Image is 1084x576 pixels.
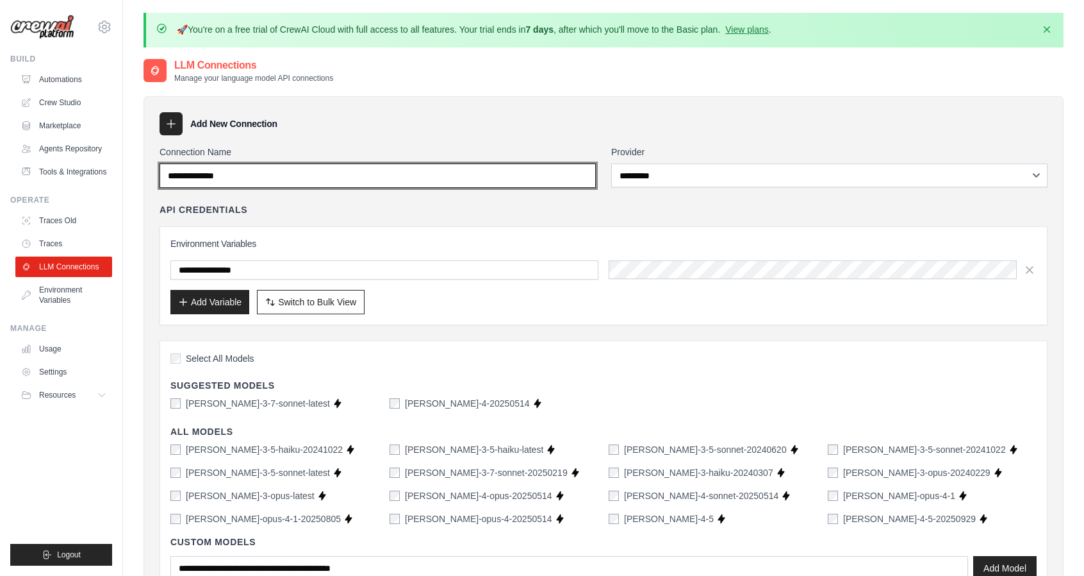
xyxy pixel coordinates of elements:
input: claude-3-7-sonnet-latest [170,398,181,409]
label: claude-sonnet-4-20250514 [405,397,530,410]
input: Select All Models [170,353,181,364]
a: Crew Studio [15,92,112,113]
a: Traces [15,233,112,254]
h4: Suggested Models [170,379,1037,392]
h3: Environment Variables [170,237,1037,250]
a: Automations [15,69,112,90]
input: claude-opus-4-20250514 [390,514,400,524]
h3: Add New Connection [190,117,277,130]
label: Provider [611,146,1047,158]
label: claude-3-5-sonnet-latest [186,466,330,479]
label: claude-opus-4-20250514 [405,512,552,525]
button: Logout [10,544,112,566]
a: Agents Repository [15,139,112,159]
input: claude-sonnet-4-5 [609,514,619,524]
label: claude-sonnet-4-5 [624,512,714,525]
a: Traces Old [15,210,112,231]
input: claude-opus-4-1-20250805 [170,514,181,524]
input: claude-3-5-sonnet-20241022 [828,445,838,455]
input: claude-3-5-sonnet-latest [170,468,181,478]
button: Switch to Bulk View [257,290,365,314]
a: Settings [15,362,112,382]
label: claude-3-7-sonnet-latest [186,397,330,410]
input: claude-4-opus-20250514 [390,491,400,501]
label: claude-opus-4-1-20250805 [186,512,341,525]
input: claude-sonnet-4-5-20250929 [828,514,838,524]
h2: LLM Connections [174,58,333,73]
label: claude-3-5-haiku-20241022 [186,443,343,456]
input: claude-opus-4-1 [828,491,838,501]
label: claude-3-7-sonnet-20250219 [405,466,568,479]
input: claude-3-7-sonnet-20250219 [390,468,400,478]
label: claude-4-sonnet-20250514 [624,489,778,502]
a: Tools & Integrations [15,162,112,182]
label: claude-3-5-sonnet-20241022 [843,443,1006,456]
a: View plans [725,24,768,35]
a: Marketplace [15,115,112,136]
input: claude-3-opus-20240229 [828,468,838,478]
img: Logo [10,15,74,40]
span: Switch to Bulk View [278,296,356,309]
label: claude-4-opus-20250514 [405,489,552,502]
label: claude-3-opus-20240229 [843,466,990,479]
input: claude-3-opus-latest [170,491,181,501]
label: claude-3-opus-latest [186,489,315,502]
input: claude-3-5-haiku-20241022 [170,445,181,455]
label: claude-3-5-sonnet-20240620 [624,443,787,456]
input: claude-3-5-sonnet-20240620 [609,445,619,455]
div: Operate [10,195,112,205]
label: claude-sonnet-4-5-20250929 [843,512,976,525]
h4: API Credentials [160,203,247,216]
span: Logout [57,550,81,560]
h4: All Models [170,425,1037,438]
input: claude-sonnet-4-20250514 [390,398,400,409]
input: claude-3-5-haiku-latest [390,445,400,455]
strong: 7 days [525,24,554,35]
label: claude-3-5-haiku-latest [405,443,543,456]
strong: 🚀 [177,24,188,35]
label: claude-opus-4-1 [843,489,955,502]
p: Manage your language model API connections [174,73,333,83]
span: Resources [39,390,76,400]
label: Connection Name [160,146,596,158]
p: You're on a free trial of CrewAI Cloud with full access to all features. Your trial ends in , aft... [177,23,771,36]
button: Resources [15,385,112,405]
div: Manage [10,323,112,334]
a: Environment Variables [15,280,112,310]
button: Add Variable [170,290,249,314]
input: claude-4-sonnet-20250514 [609,491,619,501]
div: Build [10,54,112,64]
a: LLM Connections [15,257,112,277]
input: claude-3-haiku-20240307 [609,468,619,478]
span: Select All Models [186,352,254,365]
label: claude-3-haiku-20240307 [624,466,773,479]
a: Usage [15,339,112,359]
h4: Custom Models [170,536,1037,548]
